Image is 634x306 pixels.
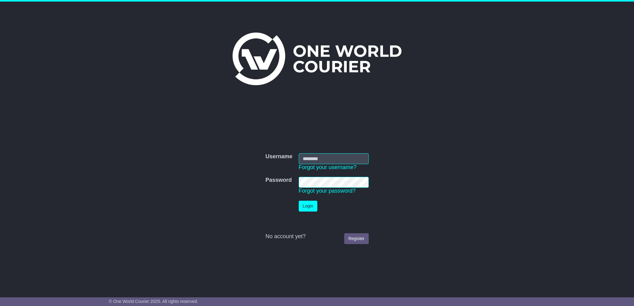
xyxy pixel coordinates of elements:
[299,201,317,212] button: Login
[299,188,356,194] a: Forgot your password?
[232,33,402,85] img: One World
[109,299,198,304] span: © One World Courier 2025. All rights reserved.
[344,233,368,244] a: Register
[299,164,357,170] a: Forgot your username?
[265,233,368,240] div: No account yet?
[265,153,292,160] label: Username
[265,177,292,184] label: Password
